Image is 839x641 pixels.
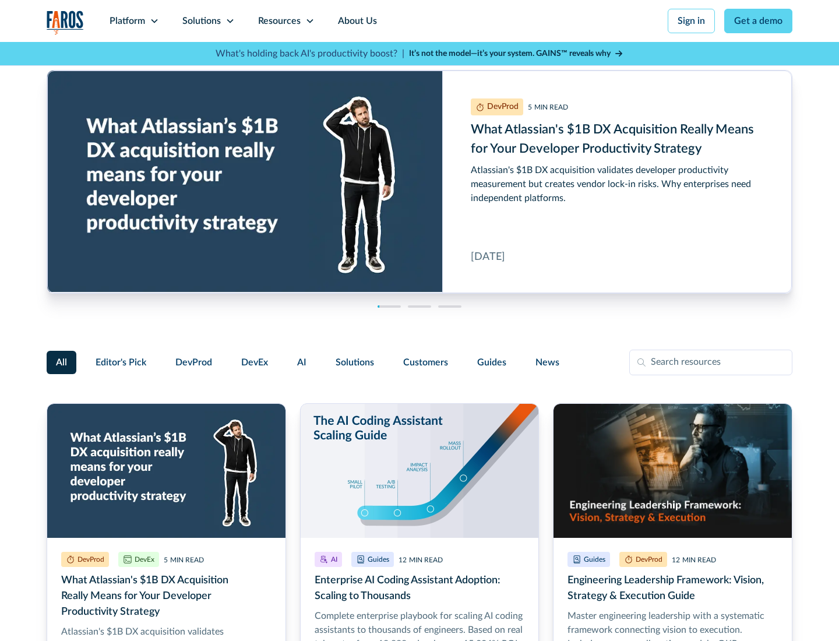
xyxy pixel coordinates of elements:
[724,9,792,33] a: Get a demo
[336,355,374,369] span: Solutions
[554,404,792,538] img: Realistic image of an engineering leader at work
[403,355,448,369] span: Customers
[47,404,285,538] img: Developer scratching his head on a blue background
[535,355,559,369] span: News
[96,355,146,369] span: Editor's Pick
[668,9,715,33] a: Sign in
[629,350,792,375] input: Search resources
[477,355,506,369] span: Guides
[47,71,792,293] a: What Atlassian's $1B DX Acquisition Really Means for Your Developer Productivity Strategy
[301,404,539,538] img: Illustration of hockey stick-like scaling from pilot to mass rollout
[47,350,792,375] form: Filter Form
[47,71,792,293] div: cms-link
[47,10,84,34] a: home
[110,14,145,28] div: Platform
[175,355,212,369] span: DevProd
[297,355,306,369] span: AI
[409,50,611,58] strong: It’s not the model—it’s your system. GAINS™ reveals why
[56,355,67,369] span: All
[182,14,221,28] div: Solutions
[258,14,301,28] div: Resources
[241,355,268,369] span: DevEx
[216,47,404,61] p: What's holding back AI's productivity boost? |
[47,10,84,34] img: Logo of the analytics and reporting company Faros.
[409,48,623,60] a: It’s not the model—it’s your system. GAINS™ reveals why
